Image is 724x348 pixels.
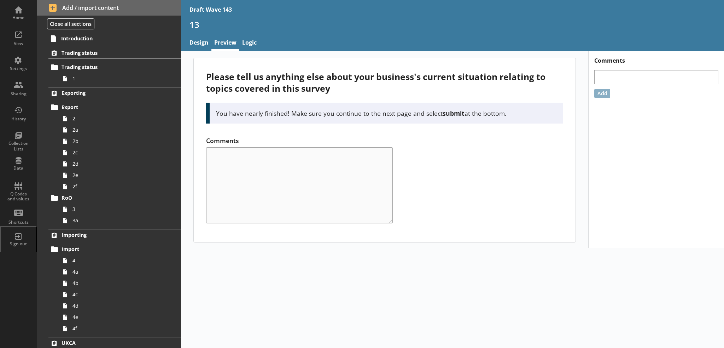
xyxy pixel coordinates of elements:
[59,124,181,136] a: 2a
[48,62,181,73] a: Trading status
[59,300,181,312] a: 4d
[59,323,181,334] a: 4f
[61,35,157,42] span: Introduction
[48,229,181,241] a: Importing
[59,312,181,323] a: 4e
[6,41,31,46] div: View
[62,90,157,96] span: Exporting
[62,104,157,110] span: Export
[52,102,181,192] li: Export22a2b2c2d2e2f
[62,232,157,238] span: Importing
[47,18,94,29] button: Close all sections
[72,126,160,133] span: 2a
[59,266,181,278] a: 4a
[72,160,160,167] span: 2d
[6,165,31,171] div: Data
[187,36,211,51] a: Design
[6,116,31,122] div: History
[37,87,181,226] li: ExportingExport22a2b2c2d2e2fRoO33a
[62,64,157,70] span: Trading status
[59,278,181,289] a: 4b
[48,87,181,99] a: Exporting
[216,109,557,118] p: You have nearly finished! Make sure you continue to the next page and select at the bottom.
[72,280,160,286] span: 4b
[72,75,160,82] span: 1
[443,109,465,118] strong: submit
[48,33,181,44] a: Introduction
[49,4,169,12] span: Add / import content
[239,36,259,51] a: Logic
[206,71,563,94] div: Please tell us anything else about your business's current situation relating to topics covered i...
[72,302,160,309] span: 4d
[6,15,31,21] div: Home
[59,181,181,192] a: 2f
[72,217,160,224] span: 3a
[59,73,181,84] a: 1
[62,246,157,252] span: Import
[72,115,160,122] span: 2
[37,229,181,334] li: ImportingImport44a4b4c4d4e4f
[62,50,157,56] span: Trading status
[6,192,31,202] div: Q Codes and values
[6,141,31,152] div: Collection Lists
[6,91,31,97] div: Sharing
[48,102,181,113] a: Export
[59,289,181,300] a: 4c
[72,325,160,332] span: 4f
[48,47,181,59] a: Trading status
[59,147,181,158] a: 2c
[59,215,181,226] a: 3a
[72,314,160,320] span: 4e
[62,194,157,201] span: RoO
[62,340,157,346] span: UKCA
[6,66,31,72] div: Settings
[59,136,181,147] a: 2b
[589,51,724,64] h1: Comments
[6,219,31,225] div: Shortcuts
[72,257,160,264] span: 4
[59,113,181,124] a: 2
[72,206,160,212] span: 3
[59,158,181,170] a: 2d
[211,36,239,51] a: Preview
[72,172,160,178] span: 2e
[59,255,181,266] a: 4
[37,47,181,84] li: Trading statusTrading status1
[52,62,181,84] li: Trading status1
[52,244,181,334] li: Import44a4b4c4d4e4f
[52,192,181,226] li: RoO33a
[59,204,181,215] a: 3
[72,291,160,298] span: 4c
[72,268,160,275] span: 4a
[59,170,181,181] a: 2e
[189,19,716,30] h1: 13
[48,192,181,204] a: RoO
[6,241,31,247] div: Sign out
[72,138,160,144] span: 2b
[72,183,160,190] span: 2f
[189,6,232,13] div: Draft Wave 143
[48,244,181,255] a: Import
[72,149,160,156] span: 2c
